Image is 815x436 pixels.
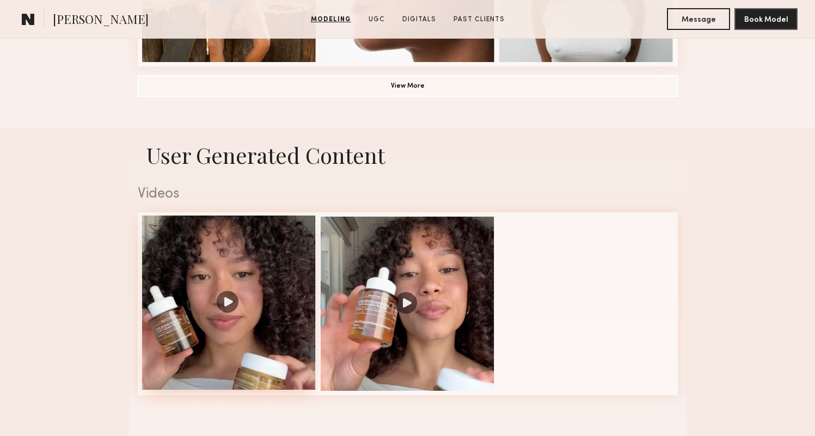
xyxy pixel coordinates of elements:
a: Digitals [398,15,440,24]
div: Videos [138,187,678,201]
button: View More [138,75,678,97]
button: Book Model [734,8,798,30]
a: UGC [364,15,389,24]
span: [PERSON_NAME] [53,11,149,30]
a: Book Model [734,14,798,23]
button: Message [667,8,730,30]
h1: User Generated Content [129,140,687,169]
a: Past Clients [449,15,509,24]
a: Modeling [307,15,356,24]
